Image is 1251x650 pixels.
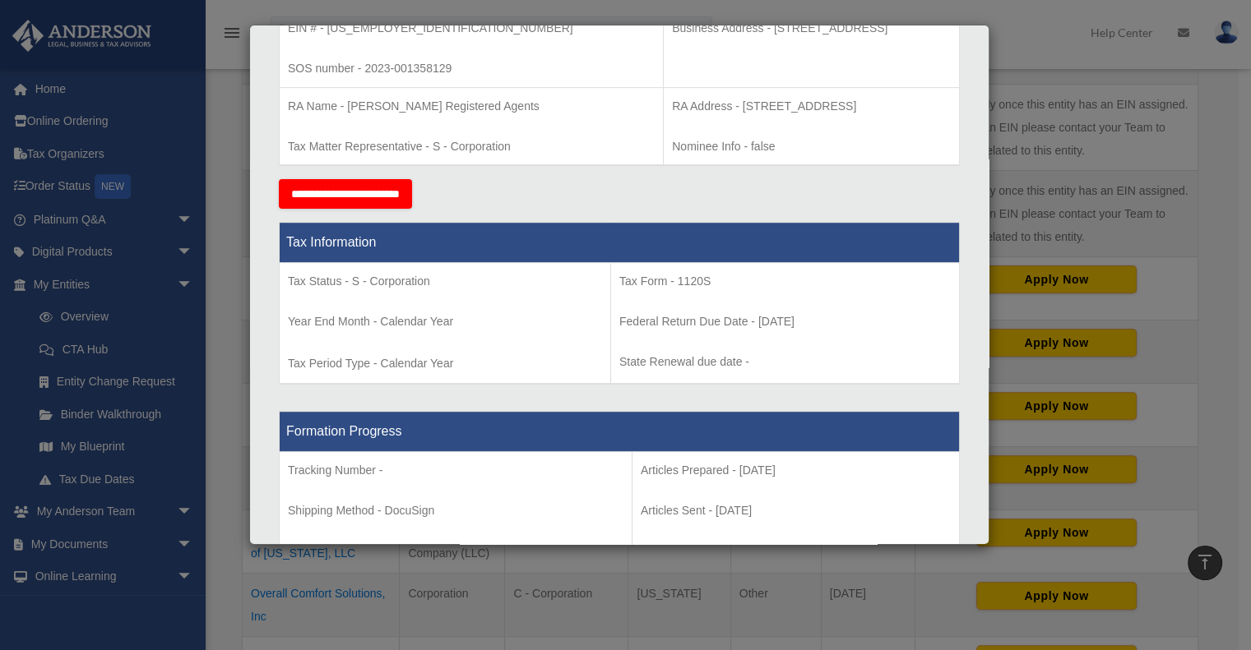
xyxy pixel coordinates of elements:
p: Federal Return Due Date - [DATE] [619,311,951,332]
p: State Renewal due date - [619,352,951,372]
p: Nominee Info - false [672,136,951,157]
p: Date Shipped - [DATE] [641,541,951,561]
p: Tax Matter Representative - S - Corporation [288,136,655,157]
p: Tax Status - S - Corporation [288,271,602,292]
p: Shipping Method - DocuSign [288,500,623,521]
p: Articles Sent - [DATE] [641,500,951,521]
p: EIN # - [US_EMPLOYER_IDENTIFICATION_NUMBER] [288,18,655,39]
p: Tracking Number - [288,460,623,481]
p: Tax Form - 1120S [619,271,951,292]
p: RA Name - [PERSON_NAME] Registered Agents [288,96,655,117]
p: SOS number - 2023-001358129 [288,58,655,79]
p: Articles Prepared - [DATE] [641,460,951,481]
p: Year End Month - Calendar Year [288,311,602,332]
th: Formation Progress [280,412,960,452]
td: Tax Period Type - Calendar Year [280,263,611,385]
th: Tax Information [280,223,960,263]
p: Business Address - [STREET_ADDRESS] [672,18,951,39]
p: RA Address - [STREET_ADDRESS] [672,96,951,117]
